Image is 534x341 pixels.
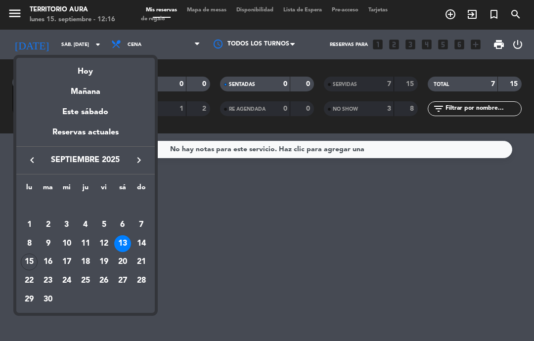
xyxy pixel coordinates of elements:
div: Mañana [16,78,155,98]
td: 20 de septiembre de 2025 [113,253,132,271]
div: 7 [133,216,150,233]
th: viernes [94,182,113,197]
div: 30 [40,291,56,308]
td: 15 de septiembre de 2025 [20,253,39,271]
div: 16 [40,254,56,270]
div: 18 [77,254,94,270]
td: 19 de septiembre de 2025 [94,253,113,271]
td: 18 de septiembre de 2025 [76,253,95,271]
th: sábado [113,182,132,197]
div: 12 [95,235,112,252]
div: 21 [133,254,150,270]
div: 1 [21,216,38,233]
td: 7 de septiembre de 2025 [132,215,151,234]
span: septiembre 2025 [41,154,130,167]
td: SEP. [20,197,151,215]
div: 10 [58,235,75,252]
div: 6 [114,216,131,233]
div: 22 [21,272,38,289]
th: lunes [20,182,39,197]
div: 26 [95,272,112,289]
div: 11 [77,235,94,252]
div: Este sábado [16,98,155,126]
td: 22 de septiembre de 2025 [20,271,39,290]
td: 25 de septiembre de 2025 [76,271,95,290]
td: 16 de septiembre de 2025 [39,253,57,271]
td: 9 de septiembre de 2025 [39,234,57,253]
div: 3 [58,216,75,233]
td: 24 de septiembre de 2025 [57,271,76,290]
div: 24 [58,272,75,289]
div: 15 [21,254,38,270]
button: keyboard_arrow_right [130,154,148,167]
i: keyboard_arrow_left [26,154,38,166]
td: 27 de septiembre de 2025 [113,271,132,290]
td: 12 de septiembre de 2025 [94,234,113,253]
div: 23 [40,272,56,289]
td: 11 de septiembre de 2025 [76,234,95,253]
div: 29 [21,291,38,308]
div: 9 [40,235,56,252]
div: Reservas actuales [16,126,155,146]
th: miércoles [57,182,76,197]
td: 30 de septiembre de 2025 [39,290,57,309]
div: 20 [114,254,131,270]
td: 21 de septiembre de 2025 [132,253,151,271]
div: 5 [95,216,112,233]
td: 8 de septiembre de 2025 [20,234,39,253]
td: 28 de septiembre de 2025 [132,271,151,290]
th: jueves [76,182,95,197]
td: 2 de septiembre de 2025 [39,215,57,234]
button: keyboard_arrow_left [23,154,41,167]
div: Hoy [16,58,155,78]
td: 17 de septiembre de 2025 [57,253,76,271]
td: 5 de septiembre de 2025 [94,215,113,234]
th: martes [39,182,57,197]
td: 3 de septiembre de 2025 [57,215,76,234]
td: 23 de septiembre de 2025 [39,271,57,290]
td: 1 de septiembre de 2025 [20,215,39,234]
div: 28 [133,272,150,289]
td: 29 de septiembre de 2025 [20,290,39,309]
div: 27 [114,272,131,289]
td: 26 de septiembre de 2025 [94,271,113,290]
td: 10 de septiembre de 2025 [57,234,76,253]
div: 4 [77,216,94,233]
td: 14 de septiembre de 2025 [132,234,151,253]
td: 6 de septiembre de 2025 [113,215,132,234]
div: 17 [58,254,75,270]
i: keyboard_arrow_right [133,154,145,166]
td: 4 de septiembre de 2025 [76,215,95,234]
div: 8 [21,235,38,252]
th: domingo [132,182,151,197]
div: 2 [40,216,56,233]
div: 13 [114,235,131,252]
div: 14 [133,235,150,252]
td: 13 de septiembre de 2025 [113,234,132,253]
div: 25 [77,272,94,289]
div: 19 [95,254,112,270]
